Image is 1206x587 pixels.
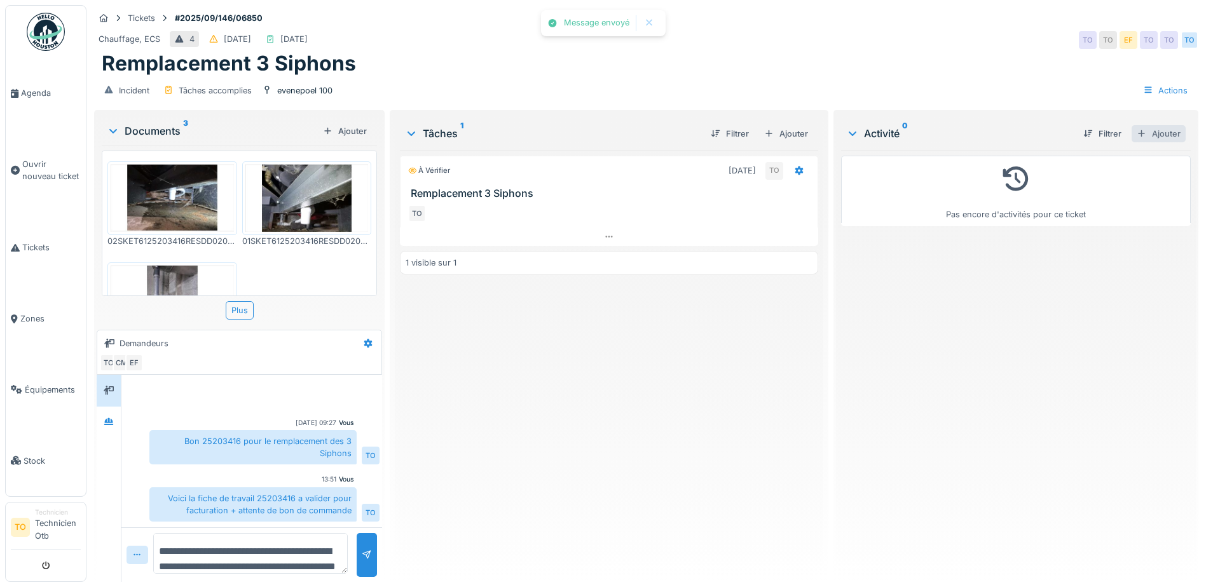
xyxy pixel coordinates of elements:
[6,425,86,496] a: Stock
[11,518,30,537] li: TO
[149,487,357,522] div: Voici la fiche de travail 25203416 a valider pour facturation + attente de bon de commande
[411,187,812,199] h3: Remplacement 3 Siphons
[128,12,155,24] div: Tickets
[113,354,130,372] div: CM
[765,162,783,180] div: TO
[408,205,426,222] div: TO
[125,354,143,372] div: EF
[6,212,86,283] a: Tickets
[1078,125,1127,142] div: Filtrer
[1132,125,1186,142] div: Ajouter
[849,161,1182,220] div: Pas encore d'activités pour ce ticket
[339,418,354,428] div: Vous
[406,257,456,269] div: 1 visible sur 1
[277,84,332,97] div: evenepoel 100
[706,125,754,142] div: Filtrer
[25,384,81,396] span: Équipements
[22,241,81,253] span: Tickets
[245,165,369,232] img: t77n6g3cpnifjbcdwu4wasagrnye
[759,125,813,142] div: Ajouter
[6,354,86,425] a: Équipements
[1099,31,1117,49] div: TO
[35,508,81,547] li: Technicien Otb
[20,313,81,325] span: Zones
[322,475,336,484] div: 13:51
[339,475,354,484] div: Vous
[111,165,234,232] img: 0cmvagii9aj6kly46p7xtu92ux3m
[242,235,372,247] div: 01SKET6125203416RESDD02092025_0810.JPEG
[1181,31,1198,49] div: TO
[100,354,118,372] div: TO
[902,126,908,141] sup: 0
[170,12,268,24] strong: #2025/09/146/06850
[107,123,318,138] div: Documents
[1140,31,1158,49] div: TO
[11,508,81,550] a: TO TechnicienTechnicien Otb
[99,33,160,45] div: Chauffage, ECS
[107,235,237,247] div: 02SKET6125203416RESDD02092025_0810.JPEG
[179,84,252,97] div: Tâches accomplies
[296,418,336,428] div: [DATE] 09:27
[460,126,463,141] sup: 1
[149,430,357,464] div: Bon 25203416 pour le remplacement des 3 Siphons
[1120,31,1137,49] div: EF
[35,508,81,517] div: Technicien
[21,87,81,99] span: Agenda
[6,58,86,129] a: Agenda
[27,13,65,51] img: Badge_color-CXgf-gQk.svg
[6,129,86,212] a: Ouvrir nouveau ticket
[111,266,234,333] img: 9oxhaa6q3ae1283htatpiothzrzy
[1160,31,1178,49] div: TO
[102,51,356,76] h1: Remplacement 3 Siphons
[6,283,86,354] a: Zones
[564,18,629,29] div: Message envoyé
[280,33,308,45] div: [DATE]
[120,337,168,349] div: Demandeurs
[362,447,380,464] div: TO
[729,165,756,177] div: [DATE]
[183,123,188,138] sup: 3
[362,504,380,522] div: TO
[1079,31,1097,49] div: TO
[224,33,251,45] div: [DATE]
[119,84,149,97] div: Incident
[24,455,81,467] span: Stock
[408,165,450,176] div: À vérifier
[1137,81,1193,100] div: Actions
[226,301,254,320] div: Plus
[405,126,701,141] div: Tâches
[318,123,372,140] div: Ajouter
[22,158,81,182] span: Ouvrir nouveau ticket
[846,126,1073,141] div: Activité
[189,33,195,45] div: 4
